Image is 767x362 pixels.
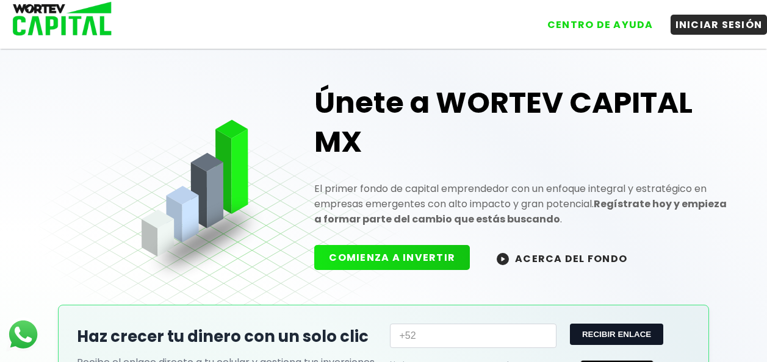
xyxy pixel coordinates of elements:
img: logos_whatsapp-icon.242b2217.svg [6,318,40,352]
button: ACERCA DEL FONDO [482,245,642,271]
h2: Haz crecer tu dinero con un solo clic [77,325,378,349]
h1: Únete a WORTEV CAPITAL MX [314,83,729,161]
img: wortev-capital-acerca-del-fondo [497,253,509,265]
strong: Regístrate hoy y empieza a formar parte del cambio que estás buscando [314,197,727,226]
button: RECIBIR ENLACE [570,324,663,345]
a: CENTRO DE AYUDA [530,5,658,35]
a: COMIENZA A INVERTIR [314,250,482,264]
p: El primer fondo de capital emprendedor con un enfoque integral y estratégico en empresas emergent... [314,181,729,227]
button: COMIENZA A INVERTIR [314,245,470,270]
button: CENTRO DE AYUDA [542,15,658,35]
